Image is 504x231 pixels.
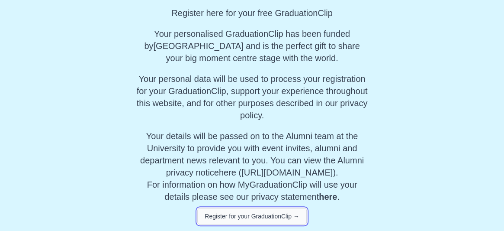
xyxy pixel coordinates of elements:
button: Register for your GraduationClip → [197,208,307,224]
a: here [319,192,337,202]
a: ([URL][DOMAIN_NAME]) [238,168,335,177]
a: here [219,168,236,177]
span: Your details will be passed on to the Alumni team at the University to provide you with event inv... [140,131,364,177]
p: Your personal data will be used to process your registration for your GraduationClip, support you... [136,73,368,121]
span: For information on how MyGraduationClip will use your details please see our privacy statement . [140,131,364,202]
p: Your personalised GraduationClip has been funded by [GEOGRAPHIC_DATA] and is the perfect gift to ... [136,28,368,64]
p: Register here for your free GraduationClip [136,7,368,19]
